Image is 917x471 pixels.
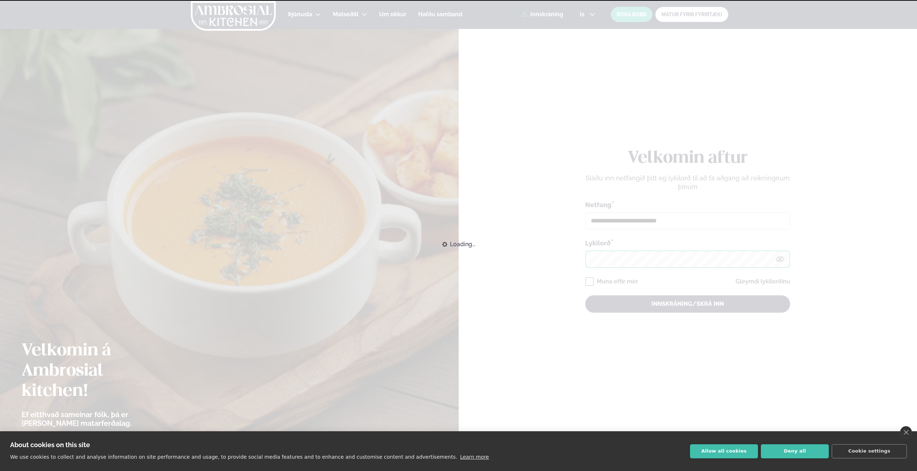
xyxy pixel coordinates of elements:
button: Cookie settings [832,444,907,458]
strong: About cookies on this site [10,441,90,449]
span: Loading... [450,236,475,252]
button: Deny all [761,444,829,458]
button: Allow all cookies [690,444,758,458]
a: close [900,426,912,438]
a: Learn more [460,454,489,460]
p: We use cookies to collect and analyse information on site performance and usage, to provide socia... [10,454,457,460]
